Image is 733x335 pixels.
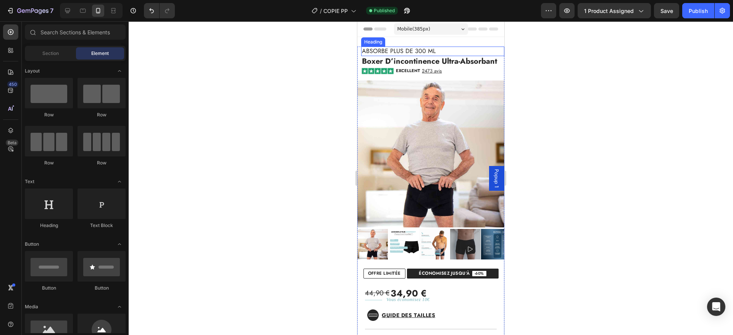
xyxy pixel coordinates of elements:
[25,285,73,292] div: Button
[77,111,126,118] div: Row
[144,3,175,18] div: Undo/Redo
[25,178,34,185] span: Text
[113,65,126,77] span: Toggle open
[113,238,126,250] span: Toggle open
[689,7,708,15] div: Publish
[660,8,673,14] span: Save
[654,3,679,18] button: Save
[25,68,40,74] span: Layout
[25,24,126,40] input: Search Sections & Elements
[357,21,504,335] iframe: Design area
[578,3,651,18] button: 1 product assigned
[113,301,126,313] span: Toggle open
[77,285,126,292] div: Button
[3,3,57,18] button: 7
[25,303,38,310] span: Media
[25,111,73,118] div: Row
[323,7,348,15] span: COPIE PP
[77,222,126,229] div: Text Block
[25,241,39,248] span: Button
[6,140,18,146] div: Beta
[7,81,18,87] div: 450
[25,222,73,229] div: Heading
[707,298,725,316] div: Open Intercom Messenger
[77,159,126,166] div: Row
[374,7,395,14] span: Published
[682,3,714,18] button: Publish
[584,7,634,15] span: 1 product assigned
[113,176,126,188] span: Toggle open
[320,7,322,15] span: /
[25,159,73,166] div: Row
[42,50,59,57] span: Section
[50,6,53,15] p: 7
[91,50,109,57] span: Element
